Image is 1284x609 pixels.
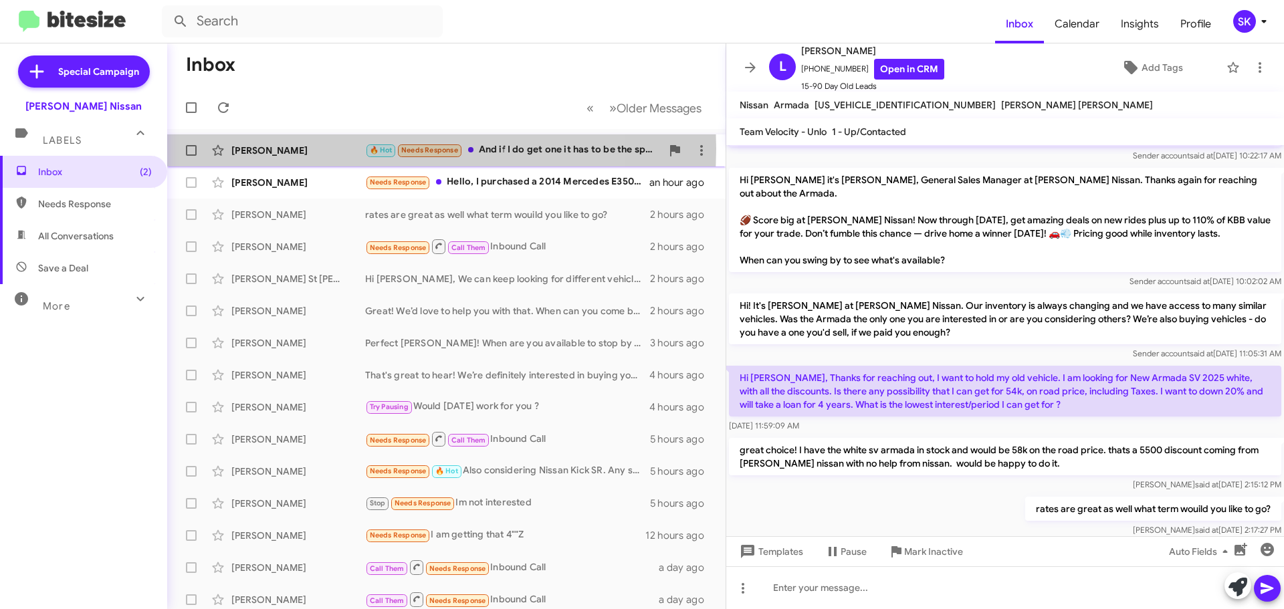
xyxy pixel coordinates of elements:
div: [PERSON_NAME] [231,336,365,350]
p: great choice! I have the white sv armada in stock and would be 58k on the road price. thats a 550... [729,438,1281,475]
span: « [586,100,594,116]
span: 15-90 Day Old Leads [801,80,944,93]
div: a day ago [659,561,715,574]
div: Great! We’d love to help you with that. When can you come by to have your 2008 [PERSON_NAME] appr... [365,304,650,318]
div: [PERSON_NAME] [231,240,365,253]
span: Needs Response [370,178,427,187]
div: 4 hours ago [649,400,715,414]
div: a day ago [659,593,715,606]
div: 2 hours ago [650,272,715,285]
div: [PERSON_NAME] [231,144,365,157]
span: Auto Fields [1169,539,1233,564]
span: Needs Response [370,467,427,475]
p: Hi [PERSON_NAME] it's [PERSON_NAME], General Sales Manager at [PERSON_NAME] Nissan. Thanks again ... [729,168,1281,272]
div: [PERSON_NAME] [231,304,365,318]
span: Pause [841,539,867,564]
span: Call Them [451,243,486,252]
div: 4 hours ago [649,368,715,382]
span: All Conversations [38,229,114,243]
h1: Inbox [186,54,235,76]
span: L [779,56,786,78]
span: Inbox [38,165,152,178]
span: » [609,100,617,116]
div: 5 hours ago [650,465,715,478]
span: Needs Response [401,146,458,154]
div: Would [DATE] work for you ? [365,399,649,414]
div: Also considering Nissan Kick SR. Any specials? [365,463,650,479]
button: Add Tags [1083,55,1220,80]
span: Mark Inactive [904,539,963,564]
span: 🔥 Hot [435,467,458,475]
span: More [43,300,70,312]
p: rates are great as well what term wouild you like to go? [1025,497,1281,521]
span: Sender account [DATE] 10:22:17 AM [1133,150,1281,160]
span: Needs Response [429,596,486,605]
a: Inbox [995,5,1044,43]
div: Inbound Call [365,559,659,576]
span: Nissan [740,99,768,111]
span: Save a Deal [38,261,88,275]
span: said at [1190,348,1213,358]
div: rates are great as well what term wouild you like to go? [365,208,650,221]
button: Mark Inactive [877,539,974,564]
div: 3 hours ago [650,336,715,350]
div: Inbound Call [365,431,650,447]
span: [DATE] 11:59:09 AM [729,420,799,431]
span: Add Tags [1142,55,1183,80]
span: [PHONE_NUMBER] [801,59,944,80]
button: Pause [814,539,877,564]
span: [PERSON_NAME] [DATE] 2:17:27 PM [1133,525,1281,535]
input: Search [162,5,443,37]
div: [PERSON_NAME] [231,400,365,414]
span: Stop [370,499,386,507]
a: Open in CRM [874,59,944,80]
span: Call Them [451,436,486,445]
div: SK [1233,10,1256,33]
span: Sender account [DATE] 10:02:02 AM [1130,276,1281,286]
div: That's great to hear! We’re definitely interested in buying your 2022 Corolla. When can you come ... [365,368,649,382]
div: Im not interested [365,495,650,511]
a: Insights [1110,5,1170,43]
div: [PERSON_NAME] [231,593,365,606]
span: [PERSON_NAME] [DATE] 2:15:12 PM [1133,479,1281,489]
span: Older Messages [617,101,702,116]
div: [PERSON_NAME] [231,529,365,542]
span: Needs Response [370,243,427,252]
span: Needs Response [395,499,451,507]
div: [PERSON_NAME] St [PERSON_NAME] [231,272,365,285]
button: Templates [726,539,814,564]
div: 2 hours ago [650,208,715,221]
span: Armada [774,99,809,111]
span: Templates [737,539,803,564]
span: said at [1186,276,1210,286]
span: Needs Response [38,197,152,211]
p: Hi [PERSON_NAME], Thanks for reaching out, I want to hold my old vehicle. I am looking for New Ar... [729,366,1281,416]
a: Special Campaign [18,55,150,88]
button: SK [1222,10,1269,33]
div: [PERSON_NAME] [231,561,365,574]
div: 2 hours ago [650,240,715,253]
span: [US_VEHICLE_IDENTIFICATION_NUMBER] [815,99,996,111]
div: I am getting that 4""Z [365,527,645,543]
div: 12 hours ago [645,529,715,542]
div: Hi [PERSON_NAME], We can keep looking for different vehicles for you, and will let you know if so... [365,272,650,285]
div: Inbound Call [365,591,659,608]
a: Profile [1170,5,1222,43]
span: Call Them [370,564,405,573]
div: 5 hours ago [650,497,715,510]
span: Labels [43,134,82,146]
span: Needs Response [429,564,486,573]
span: said at [1190,150,1213,160]
a: Calendar [1044,5,1110,43]
button: Previous [578,94,602,122]
div: [PERSON_NAME] [231,208,365,221]
div: [PERSON_NAME] [231,433,365,446]
span: said at [1195,479,1218,489]
span: said at [1195,525,1218,535]
span: Needs Response [370,436,427,445]
span: [PERSON_NAME] [PERSON_NAME] [1001,99,1153,111]
div: Perfect [PERSON_NAME]! When are you available to stop by with the vehicle, and get your amazing d... [365,336,650,350]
